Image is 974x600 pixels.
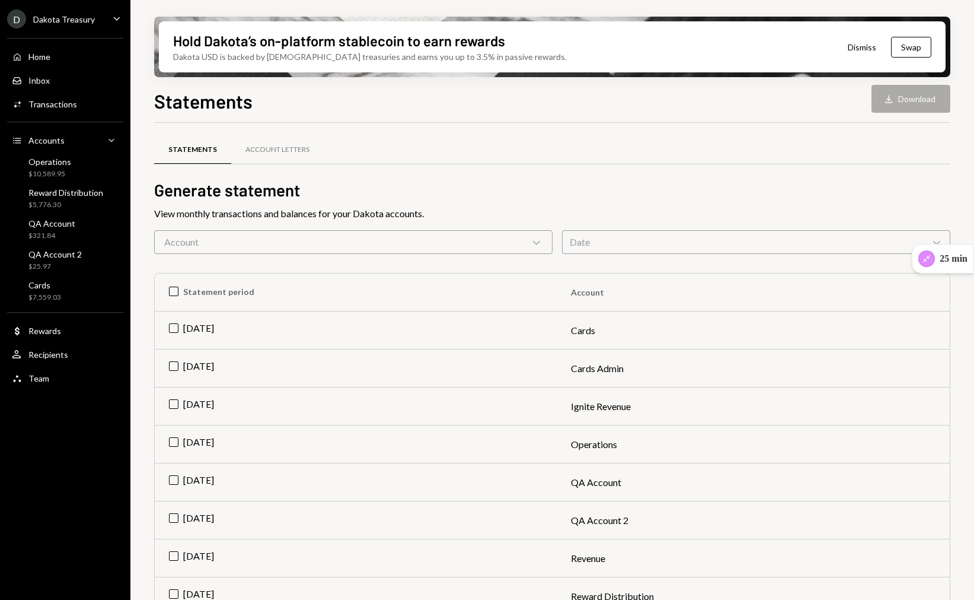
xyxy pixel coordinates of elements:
[7,367,123,389] a: Team
[833,33,891,61] button: Dismiss
[28,157,71,167] div: Operations
[168,145,217,155] div: Statements
[33,14,95,24] div: Dakota Treasury
[28,249,82,259] div: QA Account 2
[7,46,123,67] a: Home
[28,262,82,272] div: $25.97
[28,218,75,228] div: QA Account
[7,277,123,305] a: Cards$7,559.03
[28,231,75,241] div: $321.84
[557,501,950,539] td: QA Account 2
[173,31,505,50] div: Hold Dakota’s on-platform stablecoin to earn rewards
[7,129,123,151] a: Accounts
[557,426,950,464] td: Operations
[7,320,123,341] a: Rewards
[28,188,103,198] div: Reward Distribution
[154,230,553,254] div: Account
[7,215,123,243] a: QA Account$321.84
[231,135,324,165] a: Account Letters
[28,350,68,360] div: Recipients
[245,145,309,155] div: Account Letters
[28,52,50,62] div: Home
[891,37,931,58] button: Swap
[28,200,103,210] div: $5,776.30
[154,89,253,113] h1: Statements
[28,373,49,383] div: Team
[562,230,950,254] div: Date
[28,169,71,179] div: $10,589.95
[557,539,950,577] td: Revenue
[7,153,123,182] a: Operations$10,589.95
[154,207,950,221] div: View monthly transactions and balances for your Dakota accounts.
[154,135,231,165] a: Statements
[154,179,950,202] h2: Generate statement
[557,312,950,350] td: Cards
[173,50,567,63] div: Dakota USD is backed by [DEMOGRAPHIC_DATA] treasuries and earns you up to 3.5% in passive rewards.
[7,69,123,91] a: Inbox
[557,464,950,501] td: QA Account
[28,99,77,109] div: Transactions
[7,9,26,28] div: D
[7,184,123,212] a: Reward Distribution$5,776.30
[28,135,65,145] div: Accounts
[28,326,61,336] div: Rewards
[7,246,123,274] a: QA Account 2$25.97
[557,274,950,312] th: Account
[7,93,123,115] a: Transactions
[557,388,950,426] td: Ignite Revenue
[28,75,50,85] div: Inbox
[28,280,61,290] div: Cards
[7,344,123,365] a: Recipients
[28,293,61,303] div: $7,559.03
[557,350,950,388] td: Cards Admin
